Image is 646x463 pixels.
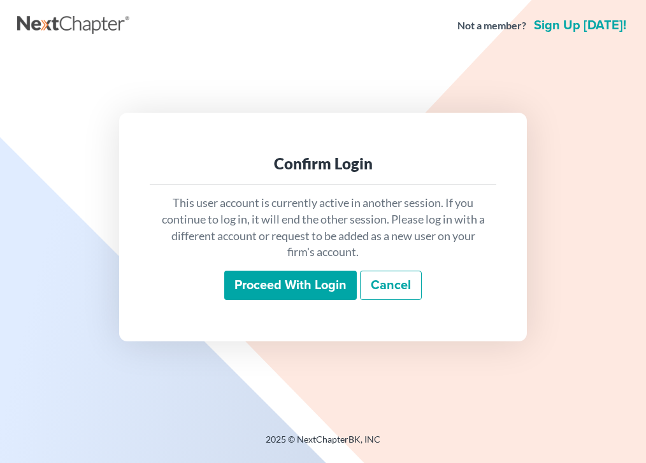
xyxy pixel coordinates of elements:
[360,271,422,300] a: Cancel
[160,195,486,260] p: This user account is currently active in another session. If you continue to log in, it will end ...
[531,19,629,32] a: Sign up [DATE]!
[224,271,357,300] input: Proceed with login
[160,153,486,174] div: Confirm Login
[457,18,526,33] strong: Not a member?
[17,433,629,456] div: 2025 © NextChapterBK, INC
